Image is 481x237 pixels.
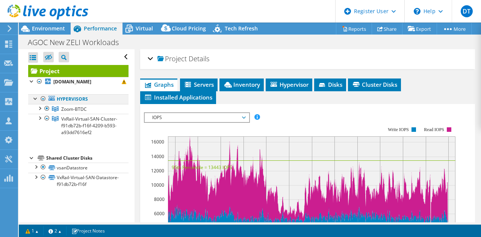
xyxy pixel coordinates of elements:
[151,168,164,174] text: 12000
[28,65,129,77] a: Project
[61,106,87,112] span: Zoom-BTDC
[28,114,129,137] a: VxRail-Virtual-SAN-Cluster-f91db72b-f16f-4209-b593-a93dd7616ef2
[184,81,214,88] span: Servers
[151,139,164,145] text: 16000
[154,210,165,217] text: 6000
[172,25,206,32] span: Cloud Pricing
[66,226,110,235] a: Project Notes
[53,78,91,85] b: [DOMAIN_NAME]
[225,25,258,32] span: Tech Refresh
[437,23,472,35] a: More
[32,25,65,32] span: Environment
[28,163,129,172] a: vsanDatastore
[318,81,342,88] span: Disks
[148,113,245,122] span: IOPS
[151,153,164,160] text: 14000
[20,226,44,235] a: 1
[352,81,397,88] span: Cluster Disks
[151,182,164,188] text: 10000
[144,81,174,88] span: Graphs
[424,127,444,132] text: Read IOPS
[172,164,232,171] text: 95th Percentile = 13443 IOPS
[24,38,130,47] h1: AGOC New ZELI Workloads
[136,25,153,32] span: Virtual
[28,94,129,104] a: Hypervisors
[144,94,212,101] span: Installed Applications
[414,8,420,15] svg: \n
[336,23,372,35] a: Reports
[372,23,402,35] a: Share
[28,77,129,87] a: [DOMAIN_NAME]
[388,127,409,132] text: Write IOPS
[223,81,260,88] span: Inventory
[43,226,67,235] a: 2
[154,196,165,202] text: 8000
[269,81,309,88] span: Hypervisor
[46,154,129,163] div: Shared Cluster Disks
[461,5,473,17] span: DT
[402,23,437,35] a: Export
[28,104,129,114] a: Zoom-BTDC
[157,55,187,63] span: Project
[61,116,117,136] span: VxRail-Virtual-SAN-Cluster-f91db72b-f16f-4209-b593-a93dd7616ef2
[189,54,209,63] span: Details
[28,173,129,189] a: VxRail-Virtual-SAN-Datastore-f91db72b-f16f
[84,25,117,32] span: Performance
